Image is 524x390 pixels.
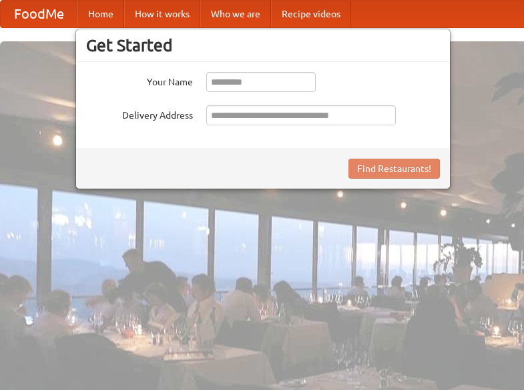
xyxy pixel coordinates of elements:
[86,35,440,55] h3: Get Started
[77,1,124,27] a: Home
[200,1,271,27] a: Who we are
[86,105,193,122] label: Delivery Address
[86,72,193,89] label: Your Name
[124,1,200,27] a: How it works
[348,159,440,179] button: Find Restaurants!
[271,1,351,27] a: Recipe videos
[1,1,77,27] a: FoodMe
